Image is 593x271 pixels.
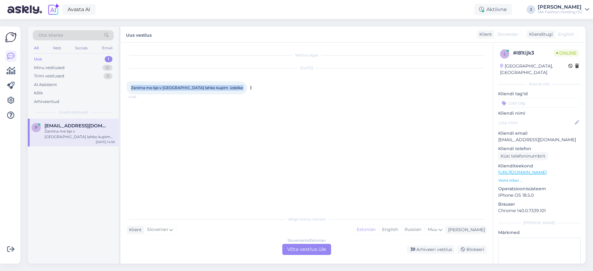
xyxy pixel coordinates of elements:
p: iPhone OS 18.5.0 [498,192,581,199]
img: explore-ai [47,3,60,16]
p: Chrome 140.0.7339.101 [498,207,581,214]
div: Blokeeri [457,245,487,254]
a: [URL][DOMAIN_NAME] [498,170,547,175]
div: [GEOGRAPHIC_DATA], [GEOGRAPHIC_DATA] [500,63,568,76]
span: Muu [428,227,437,232]
span: 14:56 [128,95,152,99]
div: Aktiivne [474,4,512,15]
span: l [504,51,506,56]
div: 51 [103,65,112,71]
div: MA Fashion Holding OÜ [538,10,582,14]
div: [DATE] 14:56 [96,140,115,144]
a: [PERSON_NAME]MA Fashion Holding OÜ [538,5,589,14]
p: Brauser [498,201,581,207]
div: Võta vestlus üle [282,244,331,255]
span: Slovenian [147,226,168,233]
div: Klient [477,31,492,38]
div: All [33,44,40,52]
div: Arhiveeri vestlus [407,245,455,254]
div: J [527,5,535,14]
div: Klient [127,227,142,233]
div: Klienditugi [527,31,553,38]
div: Email [101,44,114,52]
span: English [558,31,574,38]
div: Uus [34,56,42,62]
span: Online [554,50,579,56]
div: Kõik [34,90,43,96]
p: Kliendi nimi [498,110,581,117]
p: Kliendi tag'id [498,91,581,97]
span: Zanima me kje v [GEOGRAPHIC_DATA] lahko kupim izdelke [131,85,243,90]
div: English [379,225,401,234]
label: Uus vestlus [126,30,152,39]
div: Socials [74,44,89,52]
span: Slovenian [497,31,518,38]
p: Märkmed [498,229,581,236]
p: Vaata edasi ... [498,178,581,183]
p: Kliendi email [498,130,581,137]
div: [DATE] [127,65,487,71]
input: Lisa nimi [498,119,574,126]
div: Estonian [354,225,379,234]
div: Zanima me kje v [GEOGRAPHIC_DATA] lahko kupim izdelke [44,129,115,140]
span: Uued vestlused [59,109,88,115]
div: Slovenian to Estonian [288,238,326,243]
a: Avasta AI [62,4,95,15]
div: Valige keel ja vastake [127,216,487,222]
div: 1 [105,56,112,62]
p: Kliendi telefon [498,146,581,152]
p: Operatsioonisüsteem [498,186,581,192]
div: Tiimi vestlused [34,73,64,79]
div: [PERSON_NAME] [446,227,485,233]
span: p [35,125,38,130]
span: Otsi kliente [38,32,63,39]
p: Klienditeekond [498,163,581,169]
div: Vestlus algas [127,52,487,58]
div: Minu vestlused [34,65,65,71]
div: [PERSON_NAME] [498,220,581,226]
span: ppetruska@gmail.com [44,123,109,129]
div: Küsi telefoninumbrit [498,152,548,160]
div: Russian [401,225,424,234]
div: Arhiveeritud [34,99,59,105]
div: Web [52,44,62,52]
div: AI Assistent [34,82,57,88]
div: Kliendi info [498,81,581,87]
p: [EMAIL_ADDRESS][DOMAIN_NAME] [498,137,581,143]
div: [PERSON_NAME] [538,5,582,10]
img: Askly Logo [5,31,17,43]
input: Lisa tag [498,98,581,108]
div: 0 [103,73,112,79]
div: # l81tijk3 [513,49,554,57]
